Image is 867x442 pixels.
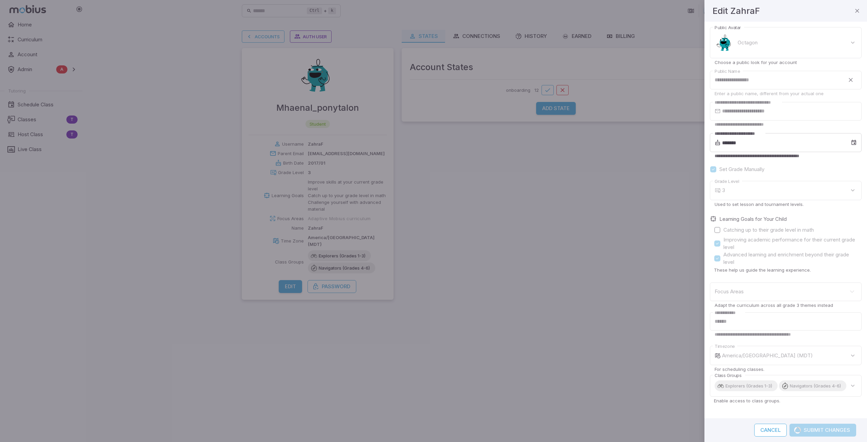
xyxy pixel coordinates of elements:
div: 3 [722,181,862,200]
p: These help us guide the learning experience. [714,267,862,273]
label: Public Name [715,68,740,75]
span: Navigators (Grades 4-6) [784,382,846,389]
button: clear [845,74,857,86]
label: Timezone [715,343,735,350]
div: America/[GEOGRAPHIC_DATA] (MDT) [722,346,862,365]
p: For scheduling classes. [715,366,857,372]
span: Catching up to their grade level in math [723,226,814,234]
p: Adapt the curriculum across all grade 3 themes instead [715,302,857,308]
span: Explorers (Grades 1-3) [720,382,778,389]
label: Public Avatar [715,24,741,31]
p: Used to set lesson and tournament levels. [715,201,857,207]
span: Improving academic performance for their current grade level [723,236,856,251]
button: Cancel [754,424,787,437]
label: Grade Level [715,178,739,185]
span: Advanced learning and enrichment beyond their grade level [723,251,856,266]
p: Choose a public look for your account [715,59,857,65]
p: Enable access to class groups. [714,398,857,404]
span: Set Grade Manually [719,166,764,173]
h4: Edit ZahraF [713,4,760,18]
p: Octagon [738,39,758,46]
p: Enter a public name, different from your actual one [715,90,857,97]
label: Class Groups [715,372,742,379]
label: Learning Goals for Your Child [719,215,787,223]
img: octagon.svg [715,33,735,53]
